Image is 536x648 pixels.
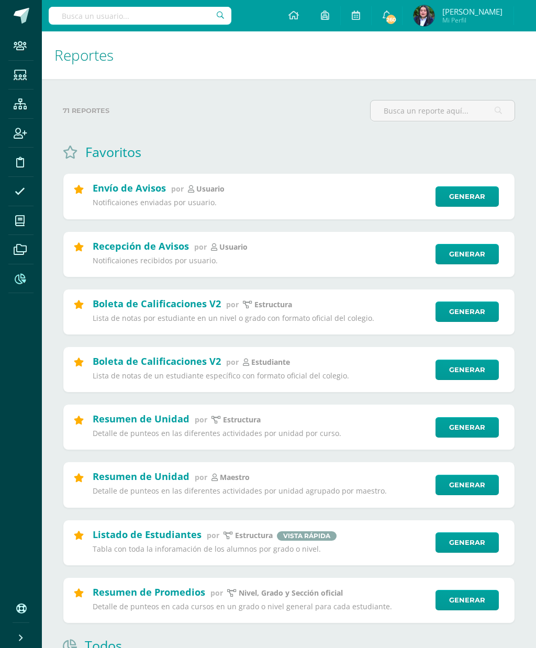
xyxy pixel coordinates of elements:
h2: Boleta de Calificaciones V2 [93,297,221,310]
a: Generar [435,475,499,495]
span: por [195,472,207,482]
span: por [210,588,223,598]
span: por [226,357,239,367]
a: Generar [435,360,499,380]
p: Usuario [196,184,225,194]
h2: Resumen de Promedios [93,586,205,598]
h2: Resumen de Unidad [93,470,189,483]
h2: Boleta de Calificaciones V2 [93,355,221,367]
h1: Favoritos [85,143,141,161]
p: Notificaiones recibidos por usuario. [93,256,429,265]
p: Estructura [223,415,261,424]
a: Generar [435,301,499,322]
h2: Resumen de Unidad [93,412,189,425]
h2: Recepción de Avisos [93,240,189,252]
p: Estructura [254,300,292,309]
input: Busca un reporte aquí... [371,100,515,121]
span: [PERSON_NAME] [442,6,502,17]
a: Generar [435,244,499,264]
input: Busca un usuario... [49,7,231,25]
a: Generar [435,590,499,610]
span: Vista rápida [277,531,337,541]
p: Usuario [219,242,248,252]
p: Notificaiones enviadas por usuario. [93,198,429,207]
span: por [171,184,184,194]
p: Tabla con toda la inforamación de los alumnos por grado o nivel. [93,544,429,554]
p: Estructura [235,531,273,540]
a: Generar [435,532,499,553]
p: maestro [220,473,250,482]
span: Reportes [54,45,114,65]
label: 71 reportes [63,100,362,121]
p: Nivel, Grado y Sección oficial [239,588,343,598]
span: 260 [385,14,397,25]
a: Generar [435,186,499,207]
span: por [226,299,239,309]
a: Generar [435,417,499,438]
span: por [194,242,207,252]
h2: Listado de Estudiantes [93,528,202,541]
p: estudiante [251,357,290,367]
p: Lista de notas de un estudiante específico con formato oficial del colegio. [93,371,429,381]
h2: Envío de Avisos [93,182,166,194]
span: por [207,530,219,540]
p: Detalle de punteos en cada cursos en un grado o nivel general para cada estudiante. [93,602,429,611]
span: Mi Perfil [442,16,502,25]
p: Lista de notas por estudiante en un nivel o grado con formato oficial del colegio. [93,314,429,323]
img: 7957d0cafcdb6aff4e465871562e5872.png [414,5,434,26]
span: por [195,415,207,424]
p: Detalle de punteos en las diferentes actividades por unidad por curso. [93,429,429,438]
p: Detalle de punteos en las diferentes actividades por unidad agrupado por maestro. [93,486,429,496]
